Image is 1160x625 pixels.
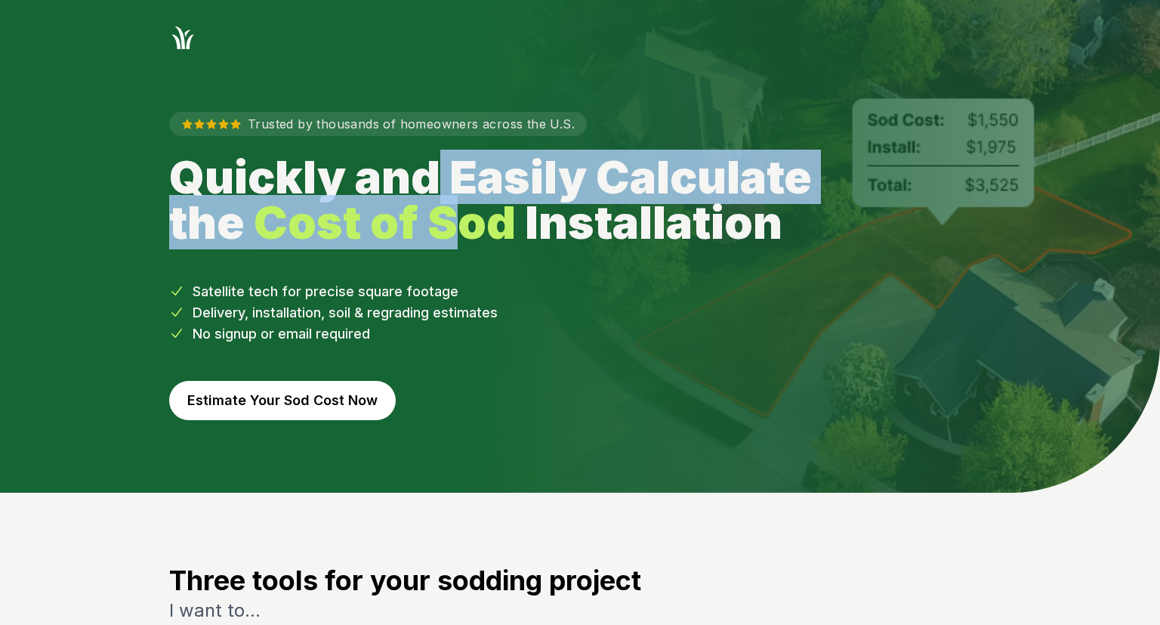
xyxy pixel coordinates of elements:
li: Delivery, installation, soil & regrading [169,302,991,323]
button: Estimate Your Sod Cost Now [169,381,396,420]
span: estimates [433,305,498,320]
p: Trusted by thousands of homeowners across the U.S. [169,112,587,136]
li: Satellite tech for precise square footage [169,281,991,302]
h1: Quickly and Easily Calculate the Installation [169,154,846,245]
li: No signup or email required [169,323,991,345]
p: I want to... [169,599,991,623]
strong: Cost of Sod [254,195,516,249]
h3: Three tools for your sodding project [169,565,991,596]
